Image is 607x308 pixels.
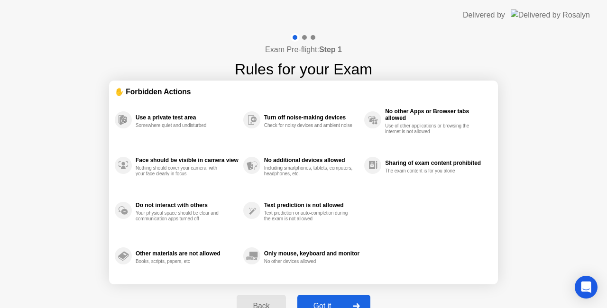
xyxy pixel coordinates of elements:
[264,202,359,208] div: Text prediction is not allowed
[264,250,359,257] div: Only mouse, keyboard and monitor
[136,259,225,264] div: Books, scripts, papers, etc
[385,168,475,174] div: The exam content is for you alone
[463,9,505,21] div: Delivered by
[136,202,239,208] div: Do not interact with others
[264,114,359,121] div: Turn off noise-making devices
[136,165,225,177] div: Nothing should cover your camera, with your face clearly in focus
[136,123,225,128] div: Somewhere quiet and undisturbed
[136,157,239,163] div: Face should be visible in camera view
[136,210,225,222] div: Your physical space should be clear and communication apps turned off
[115,86,492,97] div: ✋ Forbidden Actions
[385,108,487,121] div: No other Apps or Browser tabs allowed
[264,123,354,128] div: Check for noisy devices and ambient noise
[385,160,487,166] div: Sharing of exam content prohibited
[511,9,590,20] img: Delivered by Rosalyn
[319,45,342,54] b: Step 1
[136,114,239,121] div: Use a private test area
[235,58,372,81] h1: Rules for your Exam
[265,44,342,55] h4: Exam Pre-flight:
[385,123,475,135] div: Use of other applications or browsing the internet is not allowed
[264,165,354,177] div: Including smartphones, tablets, computers, headphones, etc.
[264,210,354,222] div: Text prediction or auto-completion during the exam is not allowed
[575,276,598,299] div: Open Intercom Messenger
[264,157,359,163] div: No additional devices allowed
[264,259,354,264] div: No other devices allowed
[136,250,239,257] div: Other materials are not allowed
